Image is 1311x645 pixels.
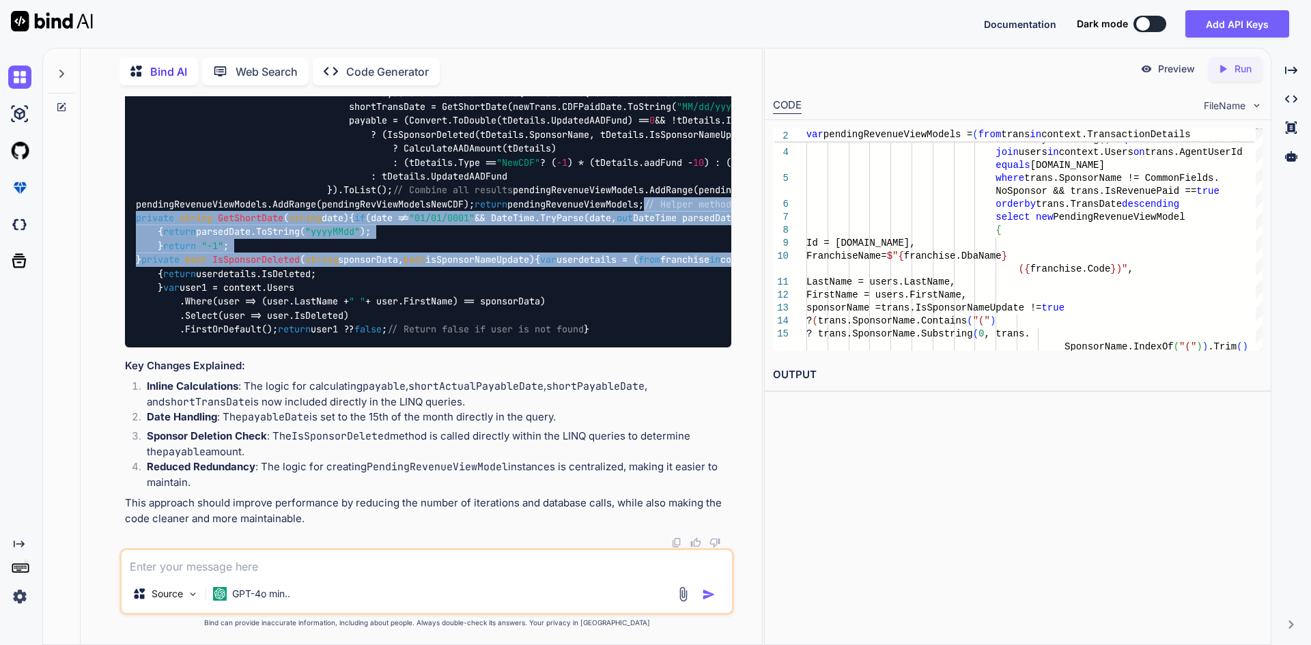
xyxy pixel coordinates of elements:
span: "01/01/0001" [409,212,475,224]
span: in [1047,147,1059,158]
span: })" [1110,263,1127,274]
span: 0 [978,328,984,339]
span: trans.IsSponsorNameUpdate != [881,302,1041,313]
span: string [289,212,322,224]
strong: Date Handling [147,410,217,423]
div: 4 [773,146,789,159]
li: : The is set to the 15th of the month directly in the query. [136,410,731,429]
span: [DOMAIN_NAME] [1030,160,1104,171]
span: trans.AgentUserId [1144,147,1242,158]
code: shortTransDate [165,395,251,409]
span: false [354,324,382,336]
span: context.TransactionDetails [1041,129,1190,140]
img: darkCloudIdeIcon [8,213,31,236]
img: icon [702,588,716,601]
span: from [638,254,660,266]
span: ( [967,315,972,326]
div: 15 [773,328,789,341]
span: descending [1122,199,1179,210]
p: This approach should improve performance by reducing the number of iterations and database calls,... [125,496,731,526]
span: .Trim [1208,341,1237,352]
span: ( [1173,341,1179,352]
span: ) [1196,341,1202,352]
span: context.Users [1058,147,1133,158]
div: 14 [773,315,789,328]
span: PendingRevenueViewModel [1053,212,1185,223]
span: franchise.DbaName [903,250,1001,261]
span: in [709,254,720,266]
div: 6 [773,198,789,211]
span: $"{ [886,250,903,261]
span: ) [990,315,996,326]
li: : The logic for creating instances is centralized, making it easier to maintain. [136,459,731,490]
span: trans.SponsorName != CommonFields. [1024,173,1220,184]
h2: OUTPUT [765,359,1271,391]
img: copy [671,537,682,548]
span: from [978,129,1002,140]
span: Documentation [984,18,1056,30]
span: users [1019,147,1047,158]
span: ? [806,315,812,326]
span: "yyyyMMdd" [305,226,360,238]
span: , trans. [984,328,1030,339]
img: chevron down [1251,100,1263,111]
span: string [180,212,212,224]
span: join [996,147,1019,158]
span: return [475,198,507,210]
img: dislike [709,537,720,548]
span: bool [404,254,425,266]
span: FileName [1204,99,1245,113]
span: true [1041,302,1065,313]
div: 5 [773,172,789,185]
span: ( [812,315,817,326]
span: return [163,226,196,238]
span: Dark mode [1077,17,1128,31]
img: settings [8,585,31,608]
div: 8 [773,224,789,237]
span: on [1133,147,1145,158]
span: NoSponsor && trans.IsRevenuePaid == [996,186,1196,197]
img: like [690,537,701,548]
span: LastName = us [806,276,881,287]
div: 7 [773,211,789,224]
span: -1 [556,156,567,169]
span: "(" [1179,341,1196,352]
strong: Sponsor Deletion Check [147,429,267,442]
div: 11 [773,276,789,289]
span: equals [996,160,1030,171]
span: " " [349,296,365,308]
span: // Return false if user is not found [387,324,584,336]
span: , [1127,263,1133,274]
span: ( [972,129,978,140]
p: Code Generator [346,63,429,80]
span: ) [1242,341,1247,352]
p: GPT-4o min.. [232,587,290,601]
span: ({ [1019,263,1030,274]
div: CODE [773,98,802,114]
span: trans.TransDate [1036,199,1122,210]
code: IsSponsorDeleted [292,429,390,443]
div: 12 [773,289,789,302]
strong: Inline Calculations [147,379,238,392]
img: Pick Models [187,588,199,600]
span: ) [1105,134,1110,145]
strong: Reduced Redundancy [147,460,255,473]
span: equals [1116,134,1150,145]
span: // Helper methods [644,198,737,210]
code: shortActualPayableDate [408,379,544,393]
span: 10 [693,156,704,169]
span: trans [1001,129,1030,140]
span: ( [972,328,978,339]
div: 9 [773,237,789,250]
span: SponsorName.IndexOf [1065,341,1174,352]
span: ( ) [141,254,535,266]
img: premium [8,176,31,199]
span: select [996,212,1030,223]
p: Preview [1158,62,1195,76]
p: Web Search [236,63,298,80]
span: ) [1202,341,1207,352]
span: franchise.Code [1030,263,1110,274]
p: Bind AI [150,63,187,80]
span: "-1" [201,240,223,252]
img: githubLight [8,139,31,162]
